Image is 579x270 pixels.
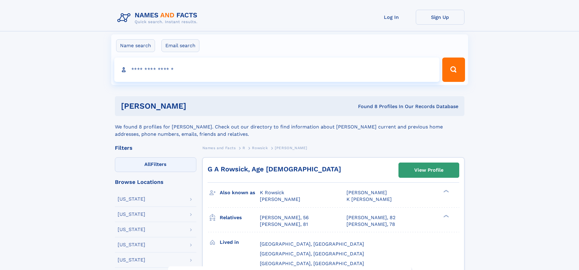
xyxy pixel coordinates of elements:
[272,103,458,110] div: Found 8 Profiles In Our Records Database
[118,242,145,247] div: [US_STATE]
[118,212,145,217] div: [US_STATE]
[442,214,449,218] div: ❯
[346,221,395,228] a: [PERSON_NAME], 78
[116,39,155,52] label: Name search
[121,102,272,110] h1: [PERSON_NAME]
[115,145,196,151] div: Filters
[260,190,284,195] span: K Rowsick
[161,39,199,52] label: Email search
[118,197,145,202] div: [US_STATE]
[115,116,464,138] div: We found 8 profiles for [PERSON_NAME]. Check out our directory to find information about [PERSON_...
[346,214,395,221] a: [PERSON_NAME], 82
[202,144,236,152] a: Names and Facts
[118,227,145,232] div: [US_STATE]
[416,10,464,25] a: Sign Up
[144,161,151,167] span: All
[260,196,300,202] span: [PERSON_NAME]
[442,189,449,193] div: ❯
[208,165,341,173] a: G A Rowsick, Age [DEMOGRAPHIC_DATA]
[260,251,364,257] span: [GEOGRAPHIC_DATA], [GEOGRAPHIC_DATA]
[346,196,392,202] span: K [PERSON_NAME]
[260,241,364,247] span: [GEOGRAPHIC_DATA], [GEOGRAPHIC_DATA]
[260,261,364,266] span: [GEOGRAPHIC_DATA], [GEOGRAPHIC_DATA]
[346,190,387,195] span: [PERSON_NAME]
[243,144,245,152] a: R
[414,163,443,177] div: View Profile
[115,179,196,185] div: Browse Locations
[115,10,202,26] img: Logo Names and Facts
[220,212,260,223] h3: Relatives
[260,214,309,221] a: [PERSON_NAME], 56
[367,10,416,25] a: Log In
[115,157,196,172] label: Filters
[243,146,245,150] span: R
[114,58,440,82] input: search input
[399,163,459,177] a: View Profile
[275,146,307,150] span: [PERSON_NAME]
[220,237,260,247] h3: Lived in
[442,58,465,82] button: Search Button
[260,221,308,228] a: [PERSON_NAME], 81
[252,146,268,150] span: Rowsick
[220,188,260,198] h3: Also known as
[252,144,268,152] a: Rowsick
[118,258,145,262] div: [US_STATE]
